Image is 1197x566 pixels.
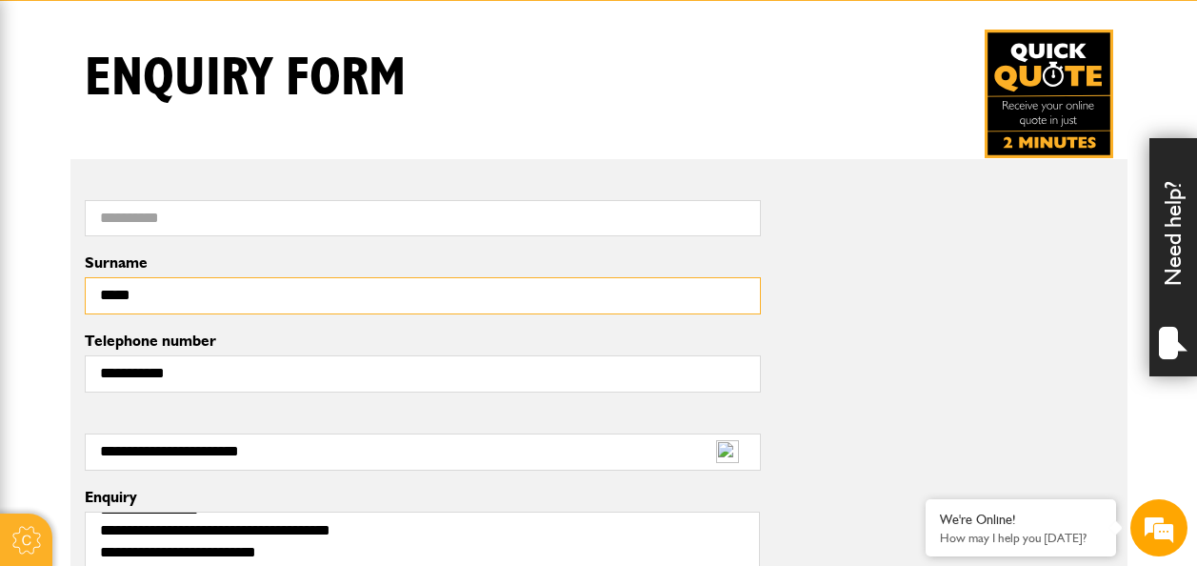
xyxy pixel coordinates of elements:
[312,10,358,55] div: Minimize live chat window
[259,436,346,462] em: Start Chat
[85,334,761,349] label: Telephone number
[25,345,348,412] textarea: Type your message and hit 'Enter'
[25,289,348,331] input: Enter your phone number
[716,440,739,463] img: npw-badge-icon-locked.svg
[85,255,761,271] label: Surname
[1149,138,1197,376] div: Need help?
[940,512,1102,528] div: We're Online!
[985,30,1113,158] img: Quick Quote
[25,232,348,274] input: Enter your email address
[85,490,761,505] label: Enquiry
[940,531,1102,545] p: How may I help you today?
[32,106,80,132] img: d_20077148190_company_1631870298795_20077148190
[985,30,1113,158] a: Get your insurance quote in just 2-minutes
[85,47,406,111] h1: Enquiry form
[99,107,320,131] div: Chat with us now
[25,176,348,218] input: Enter your last name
